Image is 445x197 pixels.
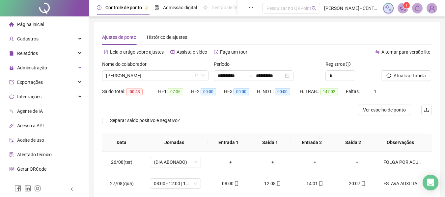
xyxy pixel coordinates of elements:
span: qrcode [9,167,14,171]
span: reload [386,73,391,78]
span: [PERSON_NAME] - CENTRO VETERINARIO 4 PATAS LTDA [324,5,379,12]
div: HE 2: [191,88,224,95]
span: Registros [325,61,350,68]
span: export [9,80,14,85]
button: Ver espelho de ponto [358,105,411,115]
span: linkedin [24,185,31,192]
span: swap [375,50,380,54]
span: mobile [276,181,281,186]
span: 00:00 [234,88,249,95]
th: Saída 1 [249,134,291,152]
span: instagram [34,185,41,192]
span: Central de ajuda [17,181,50,186]
div: Saldo total: [102,88,158,95]
div: H. TRAB.: [300,88,346,95]
span: ellipsis [249,5,253,10]
label: Período [214,61,234,68]
span: (DIA ABONADO) [154,157,197,167]
span: Faltas: [346,89,361,94]
div: 12:08 [257,180,289,187]
th: Saída 2 [332,134,374,152]
span: Ver espelho de ponto [363,106,406,113]
th: Entrada 1 [208,134,249,152]
span: info-circle [346,62,350,66]
span: to [248,73,253,78]
div: 20:07 [341,180,373,187]
div: 08:00 [215,180,246,187]
span: 00:00 [201,88,216,95]
span: Cadastros [17,36,39,41]
div: + [341,159,373,166]
span: file-done [154,5,159,10]
span: facebook [14,185,21,192]
span: Aceite de uso [17,137,44,143]
span: 08:00 - 12:00 | 14:00 - 18:00 [154,179,197,188]
span: search [312,6,317,11]
span: 07:36 [168,88,183,95]
th: Entrada 2 [291,134,332,152]
span: NAYANA PENHA FURTADO [106,71,205,81]
span: Administração [17,65,47,70]
span: 1 [374,89,376,94]
span: Agente de IA [17,109,43,114]
span: Relatórios [17,51,38,56]
th: Observações [374,134,427,152]
div: FOLGA POR ACUMULO DE HORAS [383,159,422,166]
span: 00:00 [275,88,290,95]
span: Controle de ponto [105,5,142,10]
span: 26/08(ter) [111,160,132,165]
span: mobile [234,181,239,186]
div: + [299,159,331,166]
span: file-text [104,50,108,54]
div: 14:01 [299,180,331,187]
span: pushpin [145,6,149,10]
sup: 1 [403,2,410,9]
span: Ajustes de ponto [102,35,136,40]
span: swap-right [248,73,253,78]
span: Atualizar tabela [394,72,426,79]
span: down [201,74,205,78]
span: bell [414,5,420,11]
span: Histórico de ajustes [147,35,187,40]
span: sync [9,94,14,99]
span: Exportações [17,80,43,85]
span: Alternar para versão lite [381,49,430,55]
span: Gestão de férias [211,5,245,10]
span: 1 [405,3,408,8]
span: Faça um tour [220,49,247,55]
span: youtube [170,50,175,54]
span: api [9,123,14,128]
span: Assista o vídeo [177,49,207,55]
span: Atestado técnico [17,152,52,157]
span: clock-circle [97,5,101,10]
span: Leia o artigo sobre ajustes [110,49,164,55]
span: notification [400,5,406,11]
span: history [214,50,218,54]
span: audit [9,138,14,142]
div: ESTAVA AUXILIANDO EM PROCESSOS DE DOCUMENTOS COM A DRA. [GEOGRAPHIC_DATA]. FOI AUTORIZADO [383,180,422,187]
span: sun [203,5,208,10]
span: mobile [318,181,323,186]
div: HE 1: [158,88,191,95]
span: -00:43 [126,88,143,95]
span: user-add [9,37,14,41]
img: sparkle-icon.fc2bf0ac1784a2077858766a79e2daf3.svg [385,5,392,12]
span: Integrações [17,94,42,99]
span: 147:02 [320,88,338,95]
span: 27/08(qua) [110,181,134,186]
span: left [70,187,74,191]
div: + [257,159,289,166]
span: mobile [360,181,366,186]
div: + [215,159,246,166]
label: Nome do colaborador [102,61,151,68]
span: file [9,51,14,56]
span: Página inicial [17,22,44,27]
span: Acesso à API [17,123,44,128]
button: Atualizar tabela [381,70,431,81]
img: 91132 [427,3,437,13]
span: upload [424,107,429,112]
span: Observações [379,139,422,146]
div: Open Intercom Messenger [423,175,438,190]
span: Admissão digital [163,5,197,10]
span: solution [9,152,14,157]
